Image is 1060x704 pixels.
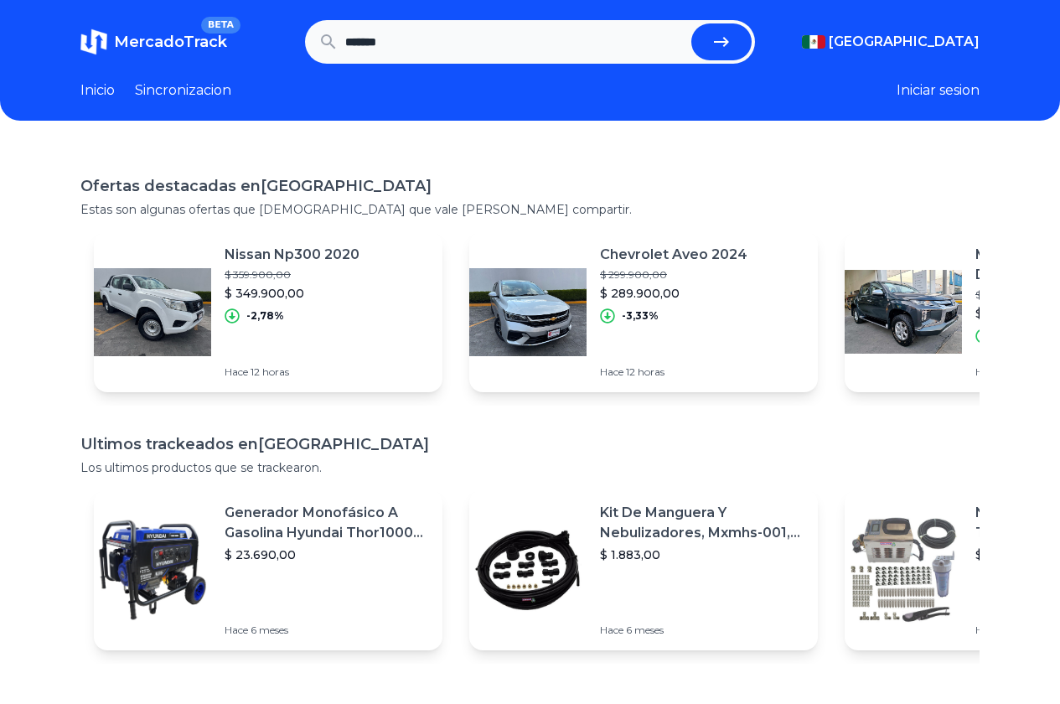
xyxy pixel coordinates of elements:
[600,624,804,637] p: Hace 6 meses
[225,365,359,379] p: Hace 12 horas
[225,624,429,637] p: Hace 6 meses
[80,432,980,456] h1: Ultimos trackeados en [GEOGRAPHIC_DATA]
[225,245,359,265] p: Nissan Np300 2020
[600,268,747,282] p: $ 299.900,00
[600,245,747,265] p: Chevrolet Aveo 2024
[94,511,211,629] img: Featured image
[845,511,962,629] img: Featured image
[80,201,980,218] p: Estas son algunas ofertas que [DEMOGRAPHIC_DATA] que vale [PERSON_NAME] compartir.
[80,28,107,55] img: MercadoTrack
[201,17,240,34] span: BETA
[225,285,359,302] p: $ 349.900,00
[94,489,442,650] a: Featured imageGenerador Monofásico A Gasolina Hyundai Thor10000 P 11.5 Kw$ 23.690,00Hace 6 meses
[80,459,980,476] p: Los ultimos productos que se trackearon.
[114,33,227,51] span: MercadoTrack
[600,546,804,563] p: $ 1.883,00
[469,489,818,650] a: Featured imageKit De Manguera Y Nebulizadores, Mxmhs-001, 6m, 6 Tees, 8 Bo$ 1.883,00Hace 6 meses
[600,365,747,379] p: Hace 12 horas
[600,503,804,543] p: Kit De Manguera Y Nebulizadores, Mxmhs-001, 6m, 6 Tees, 8 Bo
[80,174,980,198] h1: Ofertas destacadas en [GEOGRAPHIC_DATA]
[469,511,587,629] img: Featured image
[845,253,962,370] img: Featured image
[469,231,818,392] a: Featured imageChevrolet Aveo 2024$ 299.900,00$ 289.900,00-3,33%Hace 12 horas
[80,28,227,55] a: MercadoTrackBETA
[94,253,211,370] img: Featured image
[829,32,980,52] span: [GEOGRAPHIC_DATA]
[80,80,115,101] a: Inicio
[246,309,284,323] p: -2,78%
[225,546,429,563] p: $ 23.690,00
[225,268,359,282] p: $ 359.900,00
[897,80,980,101] button: Iniciar sesion
[600,285,747,302] p: $ 289.900,00
[802,32,980,52] button: [GEOGRAPHIC_DATA]
[135,80,231,101] a: Sincronizacion
[622,309,659,323] p: -3,33%
[225,503,429,543] p: Generador Monofásico A Gasolina Hyundai Thor10000 P 11.5 Kw
[469,253,587,370] img: Featured image
[94,231,442,392] a: Featured imageNissan Np300 2020$ 359.900,00$ 349.900,00-2,78%Hace 12 horas
[802,35,825,49] img: Mexico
